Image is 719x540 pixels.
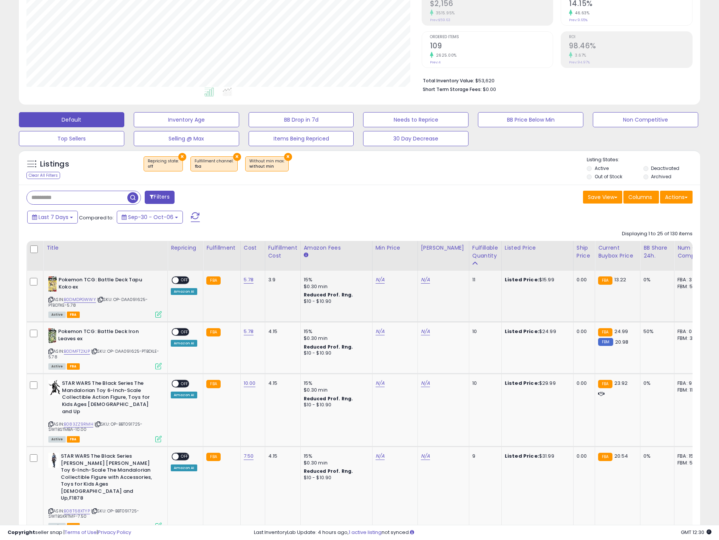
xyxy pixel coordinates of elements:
[304,292,353,298] b: Reduced Prof. Rng.
[244,380,256,387] a: 10.00
[148,164,179,169] div: off
[421,380,430,387] a: N/A
[48,363,66,370] span: All listings currently available for purchase on Amazon
[677,460,702,466] div: FBM: 5
[505,452,539,460] b: Listed Price:
[244,276,254,284] a: 5.78
[304,335,366,342] div: $0.30 min
[423,77,474,84] b: Total Inventory Value:
[569,60,590,65] small: Prev: 94.97%
[569,35,692,39] span: ROI
[48,276,57,292] img: 515KaidKV-L._SL40_.jpg
[171,464,197,471] div: Amazon AI
[268,276,295,283] div: 3.9
[40,159,69,170] h5: Listings
[430,18,450,22] small: Prev: $59.63
[583,191,622,204] button: Save View
[615,338,629,346] span: 20.98
[304,380,366,387] div: 15%
[472,276,496,283] div: 11
[304,252,308,259] small: Amazon Fees.
[569,18,588,22] small: Prev: 9.65%
[628,193,652,201] span: Columns
[61,453,153,504] b: STAR WARS The Black Series [PERSON_NAME] [PERSON_NAME] Toy 6-Inch-Scale The Mandalorian Collectib...
[505,276,539,283] b: Listed Price:
[577,276,589,283] div: 0.00
[48,312,66,318] span: All listings currently available for purchase on Amazon
[79,214,114,221] span: Compared to:
[643,244,671,260] div: BB Share 24h.
[206,328,220,336] small: FBA
[254,529,711,536] div: Last InventoryLab Update: 4 hours ago, not synced.
[134,112,239,127] button: Inventory Age
[433,10,455,16] small: 3515.95%
[423,86,482,93] b: Short Term Storage Fees:
[421,328,430,335] a: N/A
[577,328,589,335] div: 0.00
[64,296,96,303] a: B0DMDPGWWY
[268,328,295,335] div: 4.15
[304,460,366,466] div: $0.30 min
[598,244,637,260] div: Current Buybox Price
[304,344,353,350] b: Reduced Prof. Rng.
[598,338,613,346] small: FBM
[145,191,174,204] button: Filters
[171,244,200,252] div: Repricing
[376,276,385,284] a: N/A
[643,276,668,283] div: 0%
[39,213,68,221] span: Last 7 Days
[284,153,292,161] button: ×
[195,164,233,169] div: fba
[304,475,366,481] div: $10 - $10.90
[677,335,702,342] div: FBM: 3
[614,276,626,283] span: 13.22
[48,508,139,519] span: | SKU: OP-BBT091725-SWTBSKRTMF-7.50
[98,529,131,536] a: Privacy Policy
[249,112,354,127] button: BB Drop in 7d
[249,131,354,146] button: Items Being Repriced
[430,42,553,52] h2: 109
[433,52,457,58] small: 2625.00%
[128,213,173,221] span: Sep-30 - Oct-06
[171,392,197,398] div: Amazon AI
[64,508,90,514] a: B08T68XTYP
[268,453,295,460] div: 4.15
[178,153,186,161] button: ×
[595,173,622,180] label: Out of Stock
[46,244,164,252] div: Title
[421,452,430,460] a: N/A
[614,328,628,335] span: 24.99
[363,112,469,127] button: Needs to Reprice
[249,158,285,170] span: Without min max :
[65,529,97,536] a: Terms of Use
[376,328,385,335] a: N/A
[430,60,441,65] small: Prev: 4
[349,529,382,536] a: 1 active listing
[587,156,700,164] p: Listing States:
[304,276,366,283] div: 15%
[677,380,702,387] div: FBA: 9
[134,131,239,146] button: Selling @ Max
[643,380,668,387] div: 0%
[677,283,702,290] div: FBM: 5
[304,468,353,474] b: Reduced Prof. Rng.
[64,421,93,427] a: B083ZZ9RMH
[48,436,66,443] span: All listings currently available for purchase on Amazon
[577,380,589,387] div: 0.00
[8,529,35,536] strong: Copyright
[48,296,148,308] span: | SKU: OP-DAA091625-PTBDTKE-5.78
[376,452,385,460] a: N/A
[233,153,241,161] button: ×
[304,350,366,356] div: $10 - $10.90
[622,230,693,238] div: Displaying 1 to 25 of 130 items
[48,328,162,369] div: ASIN:
[304,395,353,402] b: Reduced Prof. Rng.
[48,276,162,317] div: ASIN:
[48,380,162,441] div: ASIN:
[651,165,679,171] label: Deactivated
[376,244,414,252] div: Min Price
[48,421,142,432] span: | SKU: OP-BBT091725-SWTBSTMBA-10.00
[304,387,366,393] div: $0.30 min
[179,277,191,284] span: OFF
[681,529,711,536] span: 2025-10-14 12:30 GMT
